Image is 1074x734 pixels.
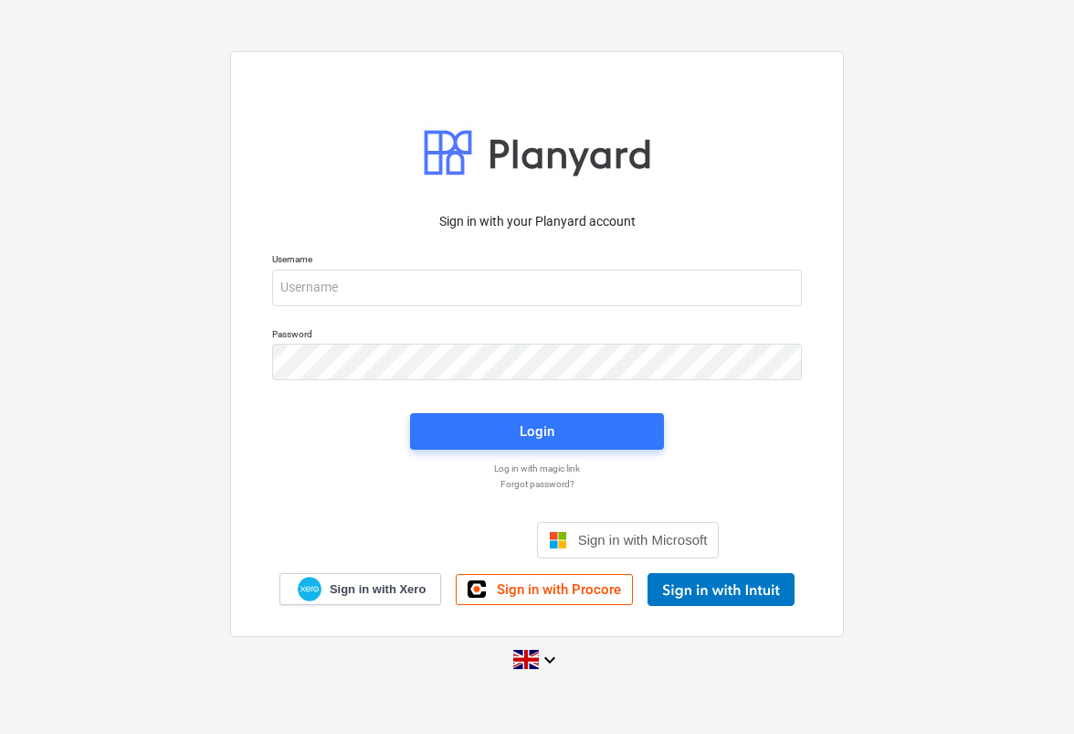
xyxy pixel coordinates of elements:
[549,531,567,549] img: Microsoft logo
[272,270,802,306] input: Username
[263,478,811,490] a: Forgot password?
[578,532,708,548] span: Sign in with Microsoft
[497,581,621,598] span: Sign in with Procore
[298,577,321,601] img: Xero logo
[983,646,1074,734] iframe: Chat Widget
[272,253,802,269] p: Username
[410,413,664,450] button: Login
[263,463,811,474] a: Log in with magic link
[330,581,426,598] span: Sign in with Xero
[272,328,802,344] p: Password
[346,520,532,560] iframe: Sign in with Google Button
[539,649,561,671] i: keyboard_arrow_down
[456,574,633,605] a: Sign in with Procore
[279,573,442,605] a: Sign in with Xero
[272,212,802,231] p: Sign in with your Planyard account
[520,420,554,443] div: Login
